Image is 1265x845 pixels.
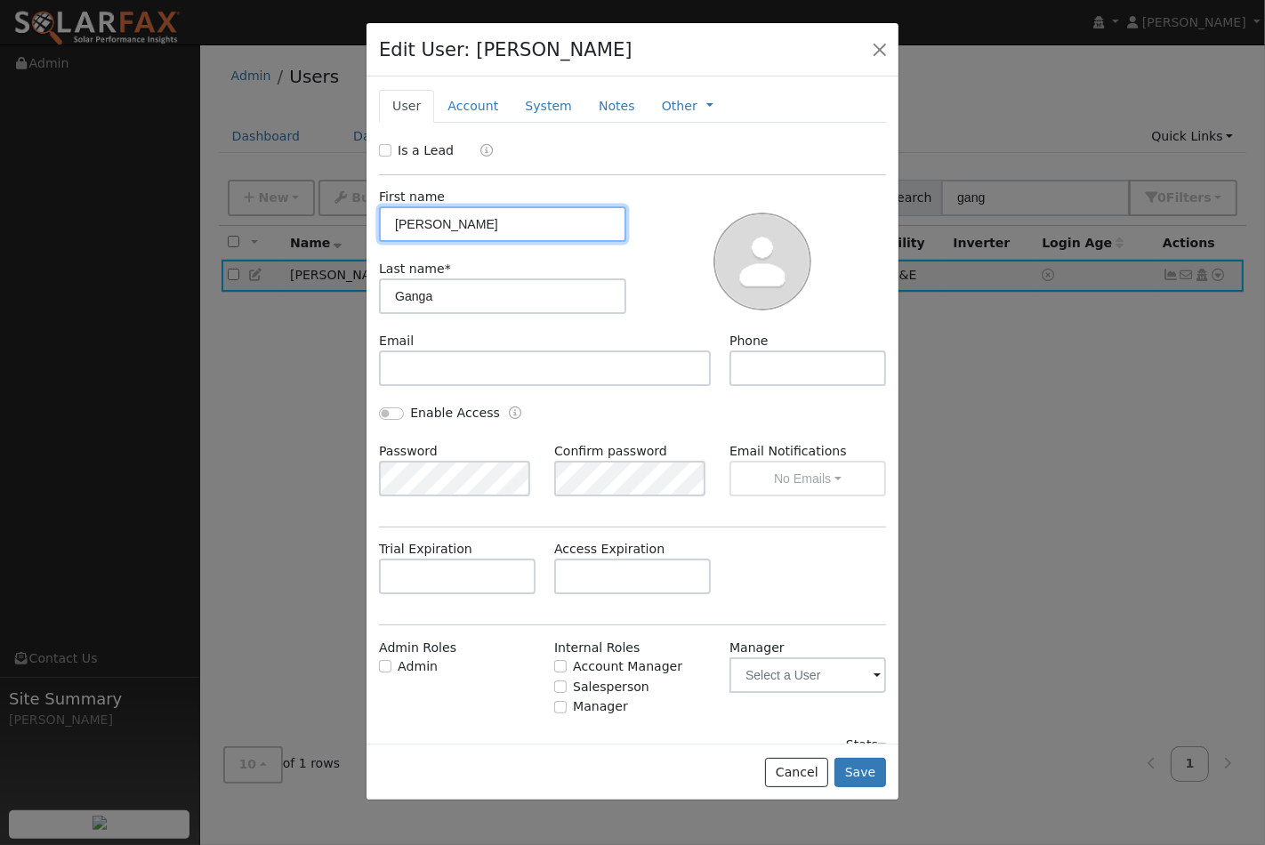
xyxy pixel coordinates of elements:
a: Lead [467,141,493,162]
a: System [512,90,585,123]
a: User [379,90,434,123]
input: Select a User [729,657,886,693]
a: Notes [585,90,649,123]
div: Stats [846,736,886,754]
label: Access Expiration [554,540,665,559]
a: Other [662,97,697,116]
label: Salesperson [573,678,649,696]
label: Email [379,332,414,350]
input: Manager [554,701,567,713]
label: Password [379,442,438,461]
label: Admin [398,657,438,676]
button: Save [834,758,886,788]
span: Required [445,262,451,276]
input: Is a Lead [379,144,391,157]
label: Trial Expiration [379,540,472,559]
label: First name [379,188,445,206]
input: Admin [379,660,391,672]
label: Confirm password [554,442,667,461]
h4: Edit User: [PERSON_NAME] [379,36,632,64]
label: Manager [573,697,628,716]
a: Account [434,90,512,123]
label: Manager [729,639,785,657]
label: Internal Roles [554,639,640,657]
a: Enable Access [509,404,521,424]
label: Phone [729,332,769,350]
label: Email Notifications [729,442,886,461]
label: Admin Roles [379,639,456,657]
label: Is a Lead [398,141,454,160]
label: Enable Access [410,404,500,422]
label: Last name [379,260,451,278]
label: Account Manager [573,657,682,676]
button: Cancel [765,758,828,788]
input: Salesperson [554,680,567,693]
input: Account Manager [554,660,567,672]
